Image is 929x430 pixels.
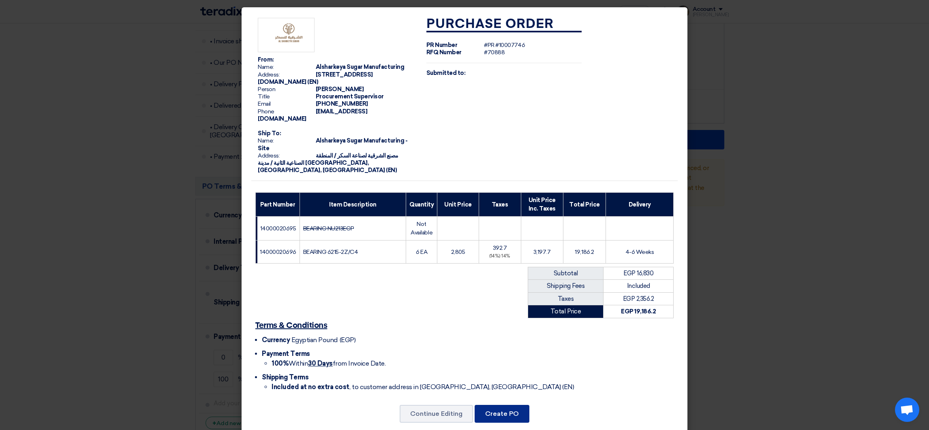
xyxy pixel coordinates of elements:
span: 6 EA [416,249,427,255]
td: Subtotal [528,267,604,280]
span: Title [258,93,315,100]
strong: PR Number [426,42,458,49]
span: 392.7 [493,245,507,251]
span: 19,186.2 [575,249,594,255]
td: Shipping Fees [528,280,604,293]
button: Continue Editing [400,405,473,423]
th: Delivery [606,193,674,217]
strong: Included at no extra cost [272,383,349,391]
th: Item Description [300,193,406,217]
td: 14000020696 [256,241,300,264]
span: Address: [258,71,315,79]
span: [PERSON_NAME] [316,86,364,93]
th: Taxes [479,193,521,217]
span: Address: [258,152,315,160]
span: Phone [258,108,315,115]
strong: EGP 19,186.2 [621,308,656,315]
button: Create PO [475,405,529,423]
strike: BEARING NU213ECP [303,225,354,232]
strong: Purchase Order [426,18,554,31]
u: 30 Days [308,360,333,367]
td: Taxes [528,292,604,305]
th: Unit Price [437,193,479,217]
span: 4-6 Weeks [625,249,654,255]
span: Egyptian Pound (EGP) [291,336,355,344]
span: [EMAIL_ADDRESS][DOMAIN_NAME] [258,108,367,122]
span: Email [258,100,315,108]
th: Unit Price Inc. Taxes [521,193,563,217]
span: Within from Invoice Date. [272,360,385,367]
th: Quantity [406,193,437,217]
span: #PR #10007746 [484,42,525,49]
span: Alsharkeya Sugar Manufacturing [316,64,405,70]
strong: Ship To: [258,130,281,137]
span: Shipping Terms [262,373,308,381]
span: Not Available [411,221,432,236]
a: Open chat [895,398,919,422]
span: Name: [258,64,315,71]
strong: From: [258,56,274,63]
span: Person [258,86,315,93]
img: Company Logo [258,18,315,53]
span: Currency [262,336,290,344]
span: Procurement Supervisor [316,93,384,100]
span: EGP 2,356.2 [623,295,654,302]
th: Total Price [563,193,606,217]
td: EGP 16,830 [604,267,674,280]
span: Included [627,282,650,290]
li: , to customer address in [GEOGRAPHIC_DATA], [GEOGRAPHIC_DATA] (EN) [272,382,674,392]
span: Name: [258,137,315,145]
th: Part Number [256,193,300,217]
td: Total Price [528,305,604,318]
strong: 100% [272,360,289,367]
div: (14%) 14% [482,253,518,260]
span: 2,805 [451,249,465,255]
span: Payment Terms [262,350,310,358]
u: Terms & Conditions [255,321,327,330]
span: #70888 [484,49,505,56]
span: BEARING 6215-2Z/C4 [303,249,358,255]
span: Alsharkeya Sugar Manufacturing - Site [258,137,407,151]
span: [PHONE_NUMBER] [316,100,368,107]
span: 3,197.7 [533,249,551,255]
span: [STREET_ADDRESS][DOMAIN_NAME] (EN) [258,71,373,85]
td: 14000020695 [256,217,300,241]
strong: RFQ Number [426,49,462,56]
strong: Submitted to: [426,70,466,77]
span: مصنع الشرقية لصناعة السكر / المنطقة الصناعية الثانية / مدينة [GEOGRAPHIC_DATA], [GEOGRAPHIC_DATA]... [258,152,398,174]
